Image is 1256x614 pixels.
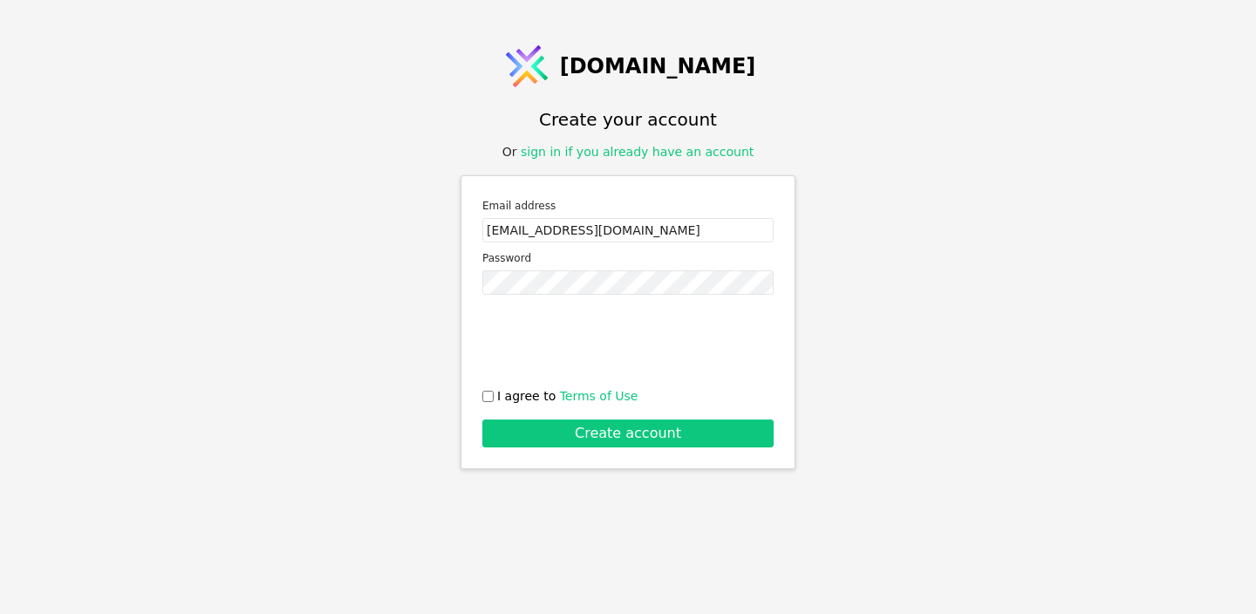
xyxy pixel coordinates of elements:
a: [DOMAIN_NAME] [501,40,756,92]
span: I agree to [497,387,638,406]
a: sign in if you already have an account [521,145,754,159]
label: Email address [482,197,774,215]
label: Password [482,249,774,267]
button: Create account [482,420,774,447]
div: Or [502,143,754,161]
h1: Create your account [539,106,717,133]
input: I agree to Terms of Use [482,391,494,402]
a: Terms of Use [560,389,638,403]
iframe: reCAPTCHA [495,309,761,377]
span: [DOMAIN_NAME] [560,51,756,82]
input: Password [482,270,774,295]
input: Email address [482,218,774,242]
